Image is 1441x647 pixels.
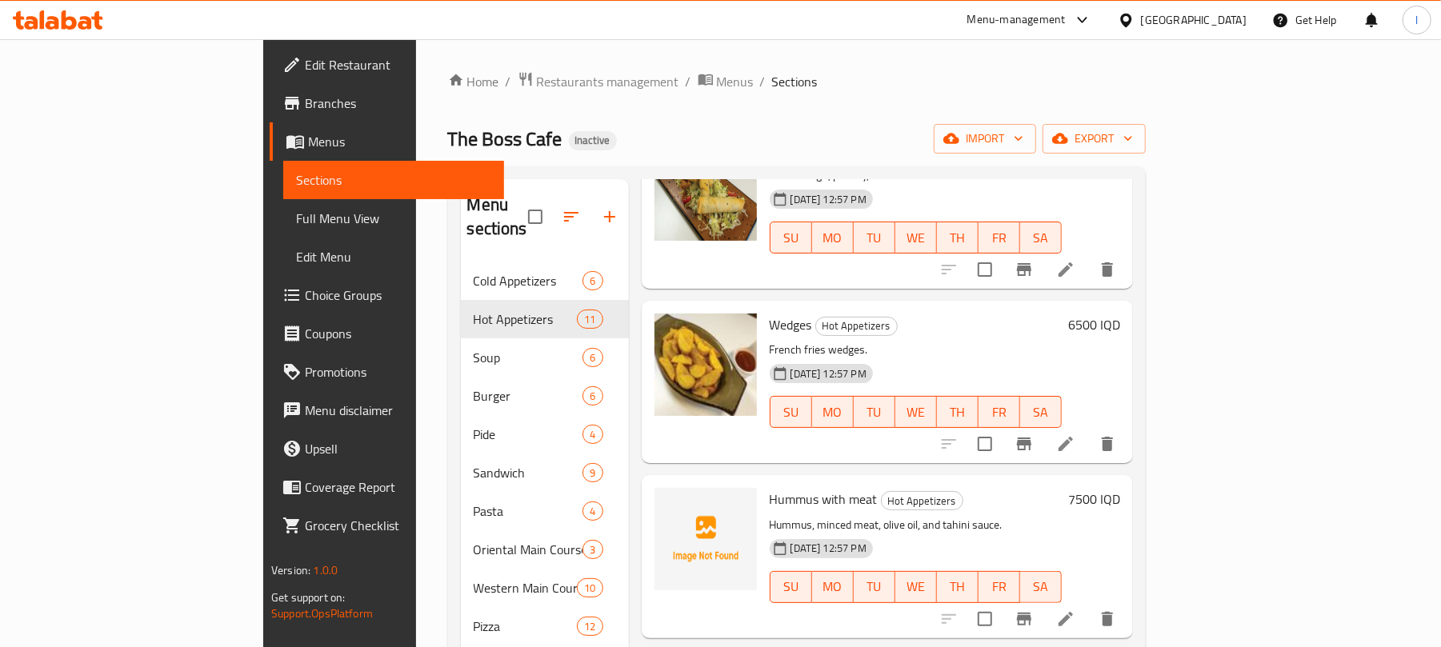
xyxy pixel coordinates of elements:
span: FR [985,401,1014,424]
span: 6 [583,274,602,289]
span: export [1055,129,1133,149]
span: Soup [474,348,583,367]
span: Branches [305,94,491,113]
span: Sandwich [474,463,583,482]
span: Edit Restaurant [305,55,491,74]
span: [DATE] 12:57 PM [784,192,873,207]
span: import [947,129,1023,149]
div: items [577,310,602,329]
span: TH [943,401,972,424]
a: Grocery Checklist [270,506,504,545]
button: MO [812,571,854,603]
div: Burger6 [461,377,629,415]
a: Menu disclaimer [270,391,504,429]
span: Menus [717,72,754,91]
div: Western Main Courses10 [461,569,629,607]
div: Hot Appetizers [474,310,578,329]
button: FR [979,222,1020,254]
button: SA [1020,222,1062,254]
span: Get support on: [271,587,345,608]
span: WE [902,226,931,250]
span: FR [985,226,1014,250]
button: MO [812,396,854,428]
div: Pizza12 [461,607,629,645]
a: Upsell [270,429,504,468]
div: Western Main Courses [474,578,578,597]
a: Edit Menu [283,238,504,276]
img: Wedges [654,314,757,416]
button: TU [854,396,895,428]
div: [GEOGRAPHIC_DATA] [1141,11,1247,29]
button: TH [937,222,979,254]
button: import [934,124,1036,154]
div: items [577,617,602,636]
span: 4 [583,504,602,519]
span: MO [819,401,847,424]
span: 9 [583,465,602,481]
span: Sections [296,170,491,190]
span: 12 [578,619,602,634]
span: Burger [474,386,583,405]
div: Hot Appetizers11 [461,300,629,338]
p: French fries wedges. [770,340,1062,360]
span: Pide [474,425,583,444]
span: Hummus with meat [770,487,878,511]
span: l [1415,11,1418,29]
span: TU [860,401,889,424]
span: SA [1027,226,1055,250]
div: Pasta4 [461,492,629,530]
span: TH [943,226,972,250]
span: SU [777,401,806,424]
div: Inactive [569,131,617,150]
a: Support.OpsPlatform [271,603,373,624]
span: SA [1027,575,1055,598]
a: Branches [270,84,504,122]
span: 10 [578,581,602,596]
li: / [760,72,766,91]
button: Branch-specific-item [1005,425,1043,463]
button: MO [812,222,854,254]
img: Hummus with meat [654,488,757,590]
button: WE [895,222,937,254]
span: Pasta [474,501,583,521]
div: items [582,501,602,521]
div: Oriental Main Courses3 [461,530,629,569]
span: 6 [583,350,602,365]
button: SU [770,222,812,254]
div: Pizza [474,617,578,636]
button: WE [895,396,937,428]
span: Coupons [305,324,491,343]
span: Coverage Report [305,477,491,497]
span: Oriental Main Courses [474,540,583,559]
span: WE [902,401,931,424]
a: Edit menu item [1056,260,1075,279]
span: Select to update [968,427,1002,461]
div: items [582,386,602,405]
div: items [582,463,602,482]
span: Choice Groups [305,286,491,305]
div: Pide4 [461,415,629,453]
span: Cold Appetizers [474,271,583,290]
a: Full Menu View [283,199,504,238]
button: Branch-specific-item [1005,250,1043,289]
a: Edit Restaurant [270,46,504,84]
span: FR [985,575,1014,598]
span: Version: [271,560,310,581]
span: [DATE] 12:57 PM [784,366,873,381]
span: 4 [583,427,602,442]
div: items [582,271,602,290]
p: Hummus, minced meat, olive oil, and tahini sauce. [770,515,1062,535]
button: FR [979,396,1020,428]
span: Menus [308,132,491,151]
button: Add section [590,198,629,236]
span: TH [943,575,972,598]
a: Restaurants management [518,71,679,92]
div: Sandwich9 [461,453,629,492]
img: Cheese Borek [654,138,757,241]
span: 3 [583,542,602,557]
li: / [686,72,691,91]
